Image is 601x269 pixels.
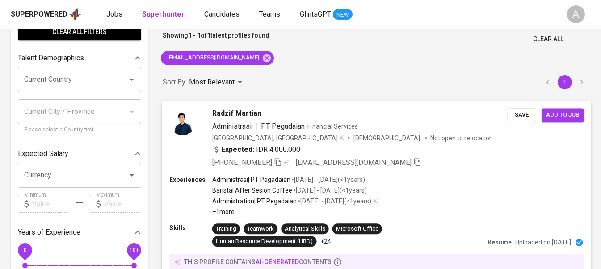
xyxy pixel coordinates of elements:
span: Radzif Martian [212,108,261,119]
p: +24 [320,237,331,246]
span: [EMAIL_ADDRESS][DOMAIN_NAME] [296,158,412,166]
span: Jobs [106,10,122,18]
a: Superpoweredapp logo [11,8,81,21]
input: Value [32,195,69,213]
a: Candidates [204,9,241,20]
div: [EMAIL_ADDRESS][DOMAIN_NAME] [161,51,274,65]
p: Years of Experience [18,227,80,238]
p: Skills [169,223,212,232]
div: Most Relevant [189,74,245,91]
span: Add to job [546,110,579,120]
p: Administrasi | PT Pegadaian [212,175,291,184]
img: 48bb7c87152fcbb5957a79bc45fec324.jpg [169,108,196,135]
a: GlintsGPT NEW [300,9,353,20]
div: Superpowered [11,9,67,20]
p: Please select a Country first [24,126,135,134]
p: Administration | PT Pegadaian [212,197,297,206]
p: • [DATE] - [DATE] ( <1 years ) [297,197,371,206]
span: Clear All filters [25,26,134,38]
button: Save [508,108,536,122]
p: Experiences [169,175,212,184]
p: Most Relevant [189,77,235,88]
a: Superhunter [142,9,186,20]
span: NEW [333,10,353,19]
p: Resume [488,238,512,247]
div: A [567,5,585,23]
span: [EMAIL_ADDRESS][DOMAIN_NAME] [161,54,265,62]
nav: pagination navigation [539,75,590,89]
img: app logo [69,8,81,21]
p: • [DATE] - [DATE] ( <1 years ) [290,175,365,184]
p: Barista | After Sesion Coffee [212,186,293,195]
p: this profile contains contents [184,257,332,266]
span: PT Pegadaian [261,122,305,130]
input: Value [104,195,141,213]
b: Superhunter [142,10,185,18]
div: [GEOGRAPHIC_DATA], [GEOGRAPHIC_DATA] [212,133,345,142]
p: Not open to relocation [430,133,492,142]
span: [DEMOGRAPHIC_DATA] [353,133,421,142]
span: Financial Services [308,122,358,130]
b: 1 [207,32,210,39]
span: 0 [23,247,26,253]
span: Teams [259,10,280,18]
div: Expected Salary [18,145,141,163]
span: Save [512,110,532,120]
button: Open [126,169,138,181]
div: Talent Demographics [18,49,141,67]
div: Human Resource Development (HRD) [216,237,313,246]
p: Sort By [163,77,185,88]
div: Analytical Skills [285,225,325,233]
div: Years of Experience [18,223,141,241]
a: Jobs [106,9,124,20]
span: | [255,121,257,131]
b: 1 - 1 [188,32,201,39]
span: GlintsGPT [300,10,331,18]
p: Uploaded on [DATE] [515,238,571,247]
div: IDR 4.000.000 [212,144,301,155]
button: Clear All [530,31,567,47]
span: AI-generated [256,258,299,265]
span: Clear All [533,34,563,45]
button: Add to job [542,108,584,122]
button: page 1 [558,75,572,89]
p: Showing of talent profiles found [163,31,269,47]
span: Candidates [204,10,240,18]
p: Talent Demographics [18,53,84,63]
a: Teams [259,9,282,20]
p: Expected Salary [18,148,68,159]
p: +1 more ... [212,207,378,216]
div: Teamwork [247,225,274,233]
p: • [DATE] - [DATE] ( <1 years ) [292,186,366,195]
b: Expected: [221,144,254,155]
span: 10+ [129,247,139,253]
button: Open [126,73,138,86]
div: Microsoft Office [336,225,378,233]
span: Administrasi [212,122,252,130]
button: Clear All filters [18,24,141,40]
span: [PHONE_NUMBER] [212,158,272,166]
div: Training [216,225,236,233]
